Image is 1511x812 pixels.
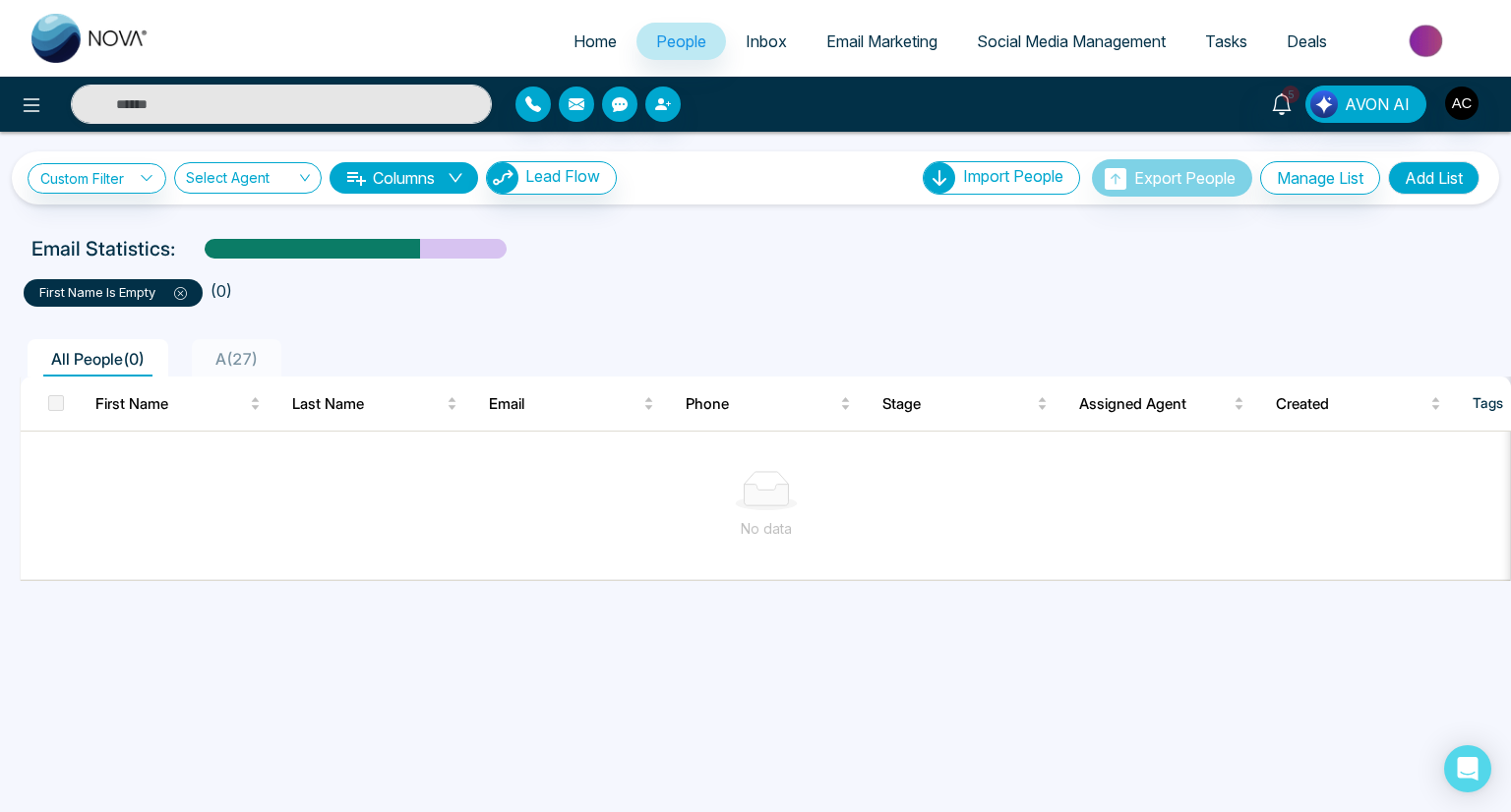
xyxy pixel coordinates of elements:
[292,392,443,416] span: Last Name
[1388,161,1480,195] button: Add List
[43,349,152,369] span: All People ( 0 )
[1445,87,1479,120] img: User Avatar
[276,377,473,432] th: Last Name
[489,392,639,416] span: Email
[1205,31,1247,51] span: Tasks
[525,166,600,186] span: Lead Flow
[95,392,246,416] span: First Name
[1276,392,1426,416] span: Created
[1345,92,1410,116] span: AVON AI
[1305,86,1426,123] button: AVON AI
[1287,31,1327,51] span: Deals
[1063,377,1260,432] th: Assigned Agent
[977,31,1166,51] span: Social Media Management
[80,377,276,432] th: First Name
[1282,86,1299,103] span: 5
[1444,745,1491,792] div: Open Intercom Messenger
[686,392,836,416] span: Phone
[473,377,670,432] th: Email
[574,31,617,51] span: Home
[330,162,478,194] button: Columnsdown
[1267,23,1347,60] a: Deals
[746,31,787,51] span: Inbox
[1357,19,1499,63] img: Market-place.gif
[31,14,150,63] img: Nova CRM Logo
[656,31,706,51] span: People
[486,161,617,195] button: Lead Flow
[1134,168,1236,188] span: Export People
[31,234,175,263] p: Email Statistics:
[882,392,1033,416] span: Stage
[1079,392,1230,416] span: Assigned Agent
[807,23,957,60] a: Email Marketing
[448,170,463,186] span: down
[636,23,726,60] a: People
[1258,86,1305,120] a: 5
[867,377,1063,432] th: Stage
[478,161,617,195] a: Lead FlowLead Flow
[826,31,937,51] span: Email Marketing
[1310,90,1338,118] img: Lead Flow
[1260,377,1457,432] th: Created
[211,279,232,303] li: ( 0 )
[487,162,518,194] img: Lead Flow
[28,163,166,194] a: Custom Filter
[1185,23,1267,60] a: Tasks
[670,377,867,432] th: Phone
[957,23,1185,60] a: Social Media Management
[39,283,187,303] p: first name is empty
[1260,161,1380,195] button: Manage List
[1092,159,1252,197] button: Export People
[963,166,1063,186] span: Import People
[36,518,1496,540] div: No data
[726,23,807,60] a: Inbox
[208,349,266,369] span: A ( 27 )
[554,23,636,60] a: Home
